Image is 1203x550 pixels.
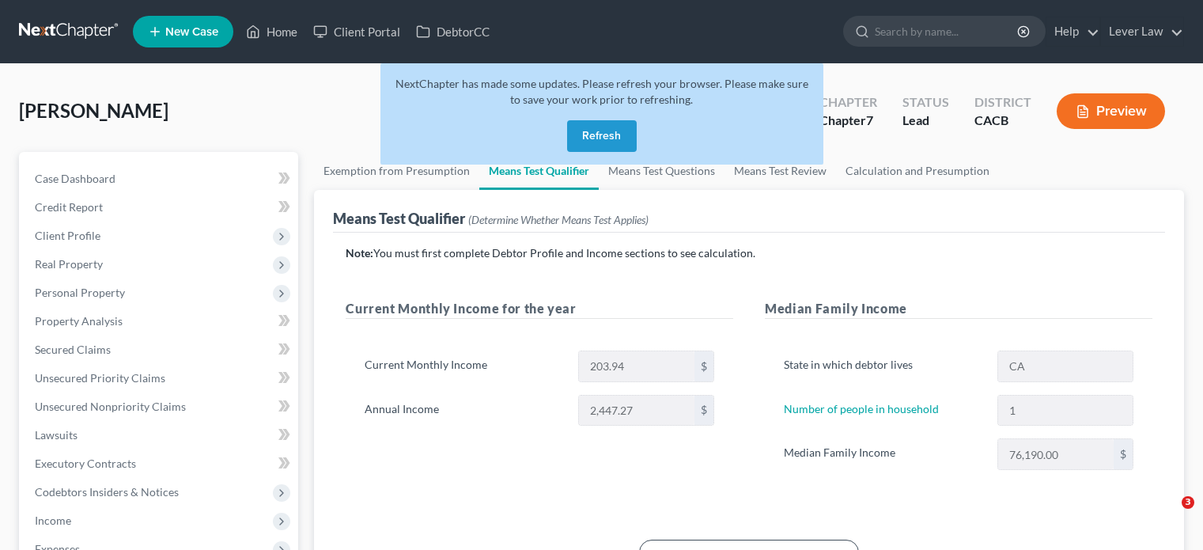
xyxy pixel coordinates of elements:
div: CACB [974,112,1031,130]
a: Case Dashboard [22,165,298,193]
a: Credit Report [22,193,298,222]
a: Exemption from Presumption [314,152,479,190]
span: 7 [866,112,873,127]
a: Unsecured Nonpriority Claims [22,393,298,421]
span: Real Property [35,257,103,271]
label: Current Monthly Income [357,351,569,382]
label: State in which debtor lives [776,351,989,382]
div: $ [694,351,713,381]
a: Help [1046,17,1099,46]
span: Unsecured Nonpriority Claims [35,400,186,413]
span: 3 [1182,496,1194,509]
span: Secured Claims [35,343,111,356]
span: Income [35,514,71,527]
div: Status [902,93,949,112]
div: Means Test Qualifier [333,209,649,228]
div: Chapter [819,112,877,130]
a: Lawsuits [22,421,298,449]
p: You must first complete Debtor Profile and Income sections to see calculation. [346,245,1152,261]
div: Lead [902,112,949,130]
a: Unsecured Priority Claims [22,364,298,393]
h5: Current Monthly Income for the year [346,299,733,319]
input: -- [998,396,1133,426]
span: Executory Contracts [35,457,136,470]
strong: Note: [346,246,373,260]
span: Credit Report [35,200,103,214]
a: Number of people in household [784,402,939,415]
a: DebtorCC [408,17,497,46]
label: Annual Income [357,395,569,427]
span: Case Dashboard [35,172,115,185]
span: Property Analysis [35,314,123,328]
a: Lever Law [1101,17,1183,46]
a: Client Portal [305,17,408,46]
input: 0.00 [579,396,694,426]
h5: Median Family Income [765,299,1152,319]
span: Lawsuits [35,428,78,442]
div: Chapter [819,93,877,112]
label: Median Family Income [776,438,989,470]
span: New Case [165,26,218,38]
span: Codebtors Insiders & Notices [35,485,179,499]
span: Personal Property [35,286,125,299]
span: (Determine Whether Means Test Applies) [468,213,649,226]
a: Home [238,17,305,46]
a: Executory Contracts [22,449,298,478]
input: Search by name... [875,17,1020,46]
div: $ [694,396,713,426]
span: NextChapter has made some updates. Please refresh your browser. Please make sure to save your wor... [395,77,808,106]
iframe: Intercom live chat [1149,496,1187,534]
button: Preview [1057,93,1165,129]
input: 0.00 [579,351,694,381]
a: Property Analysis [22,307,298,336]
span: Unsecured Priority Claims [35,371,165,385]
a: Calculation and Presumption [836,152,999,190]
button: Refresh [567,120,637,152]
a: Secured Claims [22,336,298,364]
span: [PERSON_NAME] [19,99,168,122]
input: State [998,351,1133,381]
div: $ [1114,439,1133,469]
span: Client Profile [35,229,100,242]
input: 0.00 [998,439,1114,469]
div: District [974,93,1031,112]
